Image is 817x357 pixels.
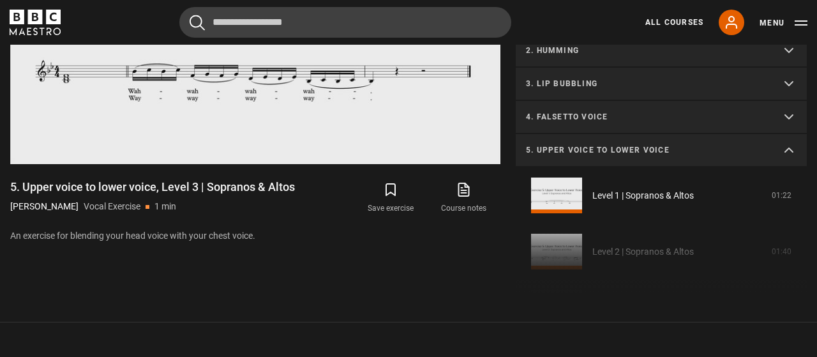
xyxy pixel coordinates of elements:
summary: 2. Humming [516,34,807,68]
summary: 3. Lip bubbling [516,68,807,101]
p: Vocal Exercise [84,200,140,213]
p: 4. Falsetto voice [526,111,766,123]
summary: 4. Falsetto voice [516,101,807,134]
p: 1 min [154,200,176,213]
summary: 5. Upper voice to lower voice [516,134,807,167]
button: Save exercise [354,179,427,216]
p: 3. Lip bubbling [526,78,766,89]
a: Course notes [428,179,500,216]
a: All Courses [645,17,703,28]
a: Level 1 | Sopranos & Altos [592,189,694,202]
button: Submit the search query [190,15,205,31]
p: 2. Humming [526,45,766,56]
input: Search [179,7,511,38]
h1: 5. Upper voice to lower voice, Level 3 | Sopranos & Altos [10,179,295,195]
button: Toggle navigation [760,17,807,29]
p: An exercise for blending your head voice with your chest voice. [10,229,500,243]
p: 5. Upper voice to lower voice [526,144,766,156]
p: [PERSON_NAME] [10,200,79,213]
svg: BBC Maestro [10,10,61,35]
